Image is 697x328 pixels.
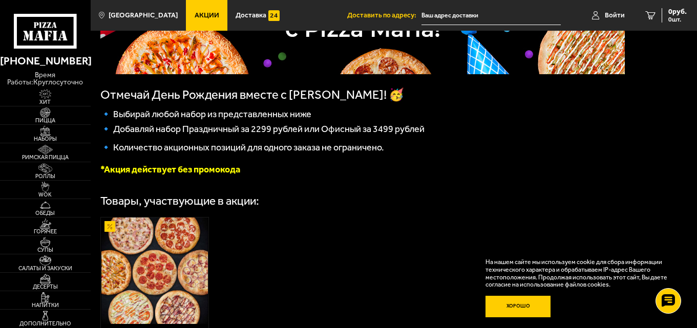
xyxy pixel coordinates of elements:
div: Товары, участвующие в акции: [100,195,259,207]
span: Отмечай День Рождения вместе с [PERSON_NAME]! 🥳 [100,88,404,102]
img: 15daf4d41897b9f0e9f617042186c801.svg [268,10,279,21]
span: 🔹 Добавляй набор Праздничный за 2299 рублей или Офисный за 3499 рублей [100,123,425,135]
span: 🔹 Выбирай любой набор из представленных ниже [100,108,311,120]
button: Хорошо [485,296,551,318]
span: [GEOGRAPHIC_DATA] [109,12,178,19]
img: Праздничный (7 пицц 25 см) [101,217,208,324]
span: 0 руб. [668,8,687,15]
input: Ваш адрес доставки [421,6,561,25]
span: 🔹 Количество акционных позиций для одного заказа не ограничено. [100,142,384,153]
span: Доставить по адресу: [347,12,421,19]
img: Акционный [104,221,115,232]
span: 0 шт. [668,16,687,23]
span: Акции [195,12,219,19]
a: АкционныйПраздничный (7 пицц 25 см) [101,217,208,324]
font: *Акция действует без промокода [100,164,240,175]
p: На нашем сайте мы используем cookie для сбора информации технического характера и обрабатываем IP... [485,258,674,289]
span: Доставка [236,12,266,19]
span: Войти [605,12,625,19]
